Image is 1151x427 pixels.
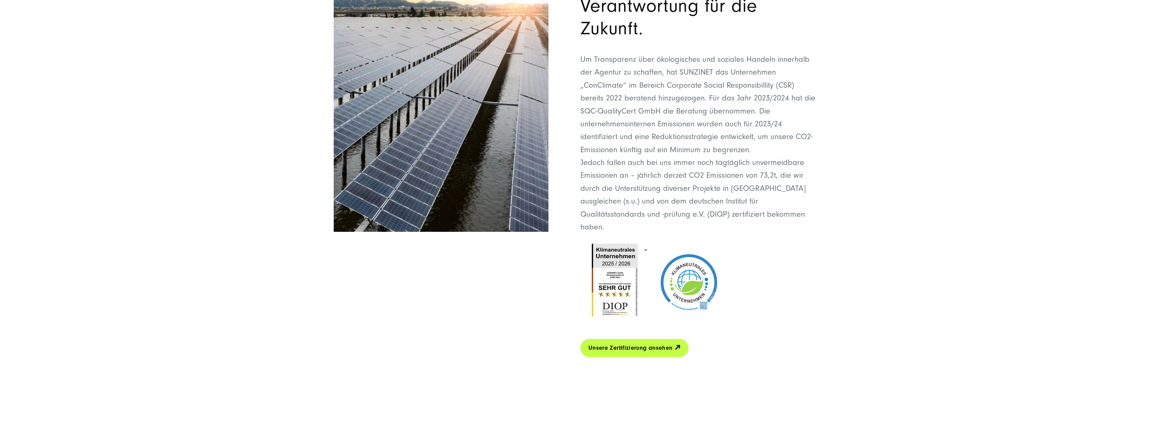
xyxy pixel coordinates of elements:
[580,338,689,357] a: Unsere Zertifizierung ansehen 🡭
[580,53,818,233] p: Um Transparenz über ökologisches und soziales Handeln innerhalb der Agentur zu schaffen, hat SUNZ...
[647,240,731,324] img: Klimaneutrales Unternehmen Full Service Agentur
[592,244,638,317] img: DIOP Klimaneutrales Unternehmen Siegel- digitalagentur SUNZINET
